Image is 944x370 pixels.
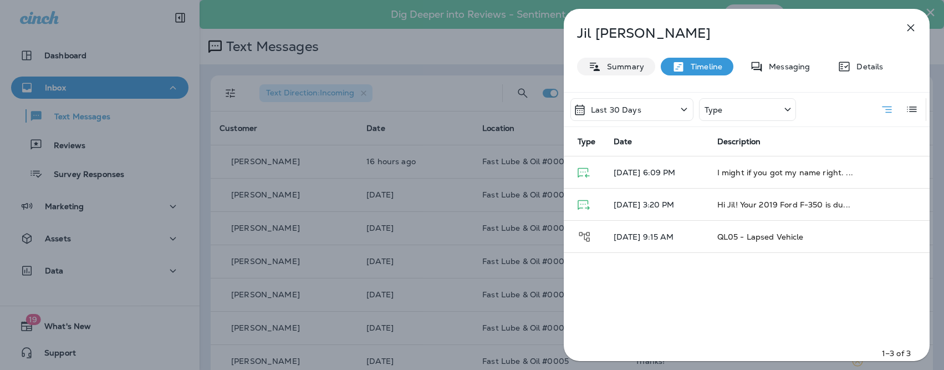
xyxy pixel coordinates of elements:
p: 1–3 of 3 [882,348,911,359]
p: [DATE] 6:09 PM [614,168,700,177]
p: Messaging [763,62,810,71]
p: Type [705,105,723,114]
span: Journey [578,231,591,241]
span: Description [717,137,761,146]
p: Jil [PERSON_NAME] [577,26,880,41]
p: Last 30 Days [591,105,641,114]
span: Type [578,136,596,146]
span: Date [614,136,632,146]
button: Log View [901,98,923,120]
p: [DATE] 3:20 PM [614,200,700,209]
span: I might if you got my name right. ... [717,168,853,178]
span: QL05 - Lapsed Vehicle [717,232,804,242]
p: [DATE] 9:15 AM [614,232,700,241]
span: Text Message - Received [578,167,590,177]
span: Text Message - Delivered [578,199,590,209]
span: Hi Jil! Your 2019 Ford F-350 is du... [717,200,850,210]
button: Summary View [876,98,898,121]
p: Timeline [685,62,722,71]
p: Details [851,62,883,71]
p: Summary [601,62,644,71]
